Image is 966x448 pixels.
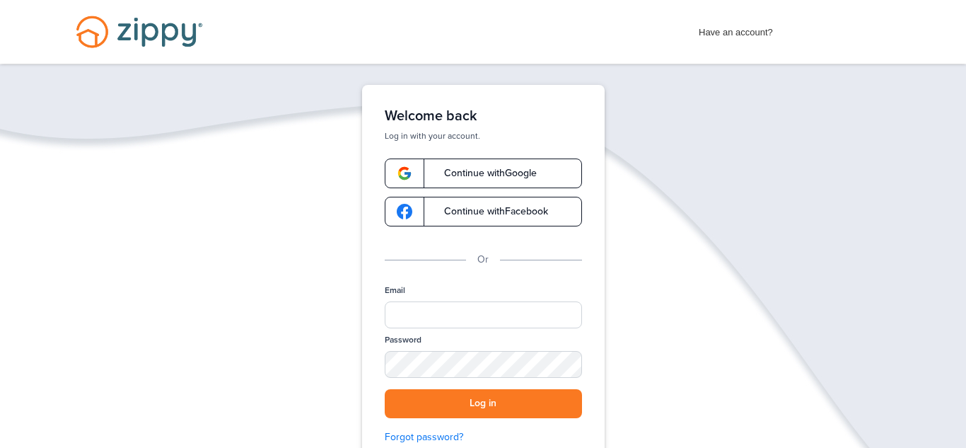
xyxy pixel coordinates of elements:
[385,285,405,297] label: Email
[385,108,582,125] h1: Welcome back
[385,130,582,142] p: Log in with your account.
[699,18,773,40] span: Have an account?
[430,207,548,217] span: Continue with Facebook
[385,351,582,378] input: Password
[397,204,412,219] img: google-logo
[397,166,412,181] img: google-logo
[385,334,421,346] label: Password
[477,252,489,268] p: Or
[385,389,582,418] button: Log in
[385,301,582,328] input: Email
[385,197,582,226] a: google-logoContinue withFacebook
[430,168,537,178] span: Continue with Google
[385,159,582,188] a: google-logoContinue withGoogle
[385,430,582,445] a: Forgot password?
